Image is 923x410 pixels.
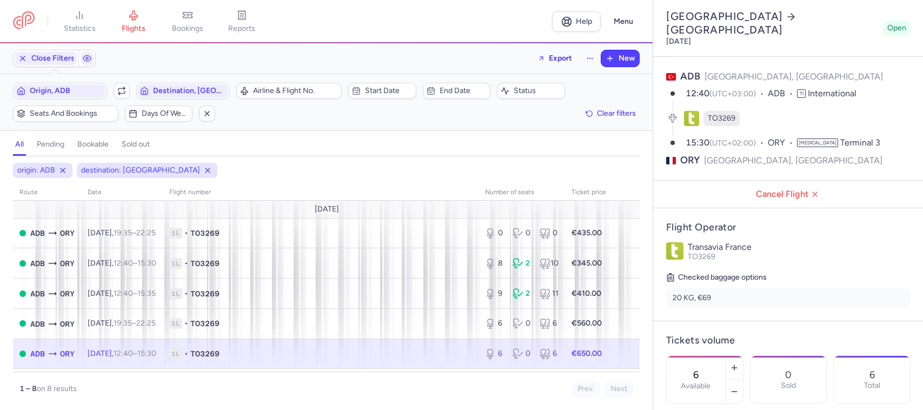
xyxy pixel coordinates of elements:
[709,89,756,98] span: (UTC+03:00)
[365,87,413,95] span: Start date
[479,184,565,201] th: number of seats
[423,83,491,99] button: End date
[704,154,882,167] span: [GEOGRAPHIC_DATA], [GEOGRAPHIC_DATA]
[688,252,715,261] span: TO3269
[840,137,880,148] span: Terminal 3
[540,228,559,239] div: 0
[869,369,875,380] p: 6
[572,259,602,268] strong: €345.00
[172,24,203,34] span: bookings
[348,83,416,99] button: Start date
[572,228,602,237] strong: €435.00
[30,288,45,300] span: ADB
[17,165,55,176] span: origin: ADB
[13,105,118,122] button: Seats and bookings
[190,258,220,269] span: TO3269
[497,83,565,99] button: Status
[781,381,796,390] p: Sold
[708,113,735,124] span: TO3269
[81,165,200,176] span: destination: [GEOGRAPHIC_DATA]
[122,140,150,149] h4: sold out
[513,228,532,239] div: 0
[169,318,182,329] span: 1L
[30,348,45,360] span: ADB
[15,140,24,149] h4: all
[552,11,601,32] a: Help
[513,348,532,359] div: 0
[184,318,188,329] span: •
[114,259,156,268] span: –
[88,319,156,328] span: [DATE],
[60,288,75,300] span: ORY
[601,50,639,67] button: New
[597,109,636,117] span: Clear filters
[190,288,220,299] span: TO3269
[60,318,75,330] span: ORY
[619,54,635,63] span: New
[680,154,700,167] span: ORY
[13,184,81,201] th: route
[169,228,182,239] span: 1L
[572,381,600,397] button: Prev.
[31,54,75,63] span: Close Filters
[681,382,710,391] label: Available
[540,348,559,359] div: 6
[768,88,797,100] span: ADB
[686,88,709,98] time: 12:40
[142,109,189,118] span: Days of week
[137,289,156,298] time: 15:35
[253,87,338,95] span: Airline & Flight No.
[60,348,75,360] span: ORY
[688,242,911,252] p: Transavia France
[13,11,35,31] a: CitizenPlane red outlined logo
[52,10,107,34] a: statistics
[666,242,683,260] img: Transavia France logo
[540,258,559,269] div: 10
[797,89,806,98] span: TI
[14,50,78,67] button: Close Filters
[107,10,161,34] a: flights
[808,88,856,98] span: International
[88,289,156,298] span: [DATE],
[77,140,109,149] h4: bookable
[540,318,559,329] div: 6
[30,227,45,239] span: ADB
[114,349,156,358] span: –
[680,70,700,82] span: ADB
[666,288,911,308] li: 20 KG, €69
[125,105,193,122] button: Days of week
[13,83,107,99] button: Origin, ADB
[314,205,338,214] span: [DATE]
[136,83,230,99] button: Destination, [GEOGRAPHIC_DATA]
[565,184,613,201] th: Ticket price
[114,228,156,237] span: –
[686,137,709,148] time: 15:30
[485,318,504,329] div: 6
[540,288,559,299] div: 11
[709,138,756,148] span: (UTC+02:00)
[136,228,156,237] time: 22:25
[30,109,115,118] span: Seats and bookings
[114,319,156,328] span: –
[184,288,188,299] span: •
[605,381,633,397] button: Next
[136,319,156,328] time: 22:25
[60,227,75,239] span: ORY
[81,184,163,201] th: date
[114,259,133,268] time: 12:40
[30,87,103,95] span: Origin, ADB
[514,87,561,95] span: Status
[582,105,640,122] button: Clear filters
[768,137,797,149] span: ORY
[864,381,880,390] p: Total
[607,11,640,32] button: Menu
[114,319,132,328] time: 19:35
[797,138,838,147] span: [MEDICAL_DATA]
[60,257,75,269] span: ORY
[114,349,133,358] time: 12:40
[37,140,64,149] h4: pending
[572,319,602,328] strong: €560.00
[88,259,156,268] span: [DATE],
[572,349,602,358] strong: €650.00
[114,289,156,298] span: –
